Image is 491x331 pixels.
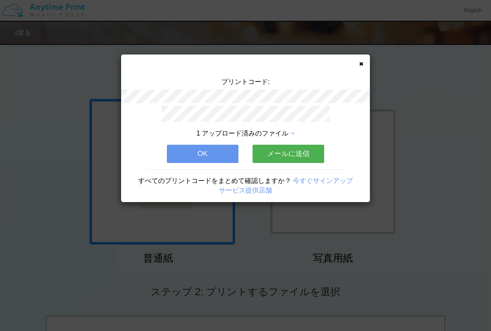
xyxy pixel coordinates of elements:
span: プリントコード: [221,78,270,85]
button: OK [167,145,238,163]
a: 今すぐサインアップ [293,177,353,184]
span: すべてのプリントコードをまとめて確認しますか？ [138,177,291,184]
button: メールに送信 [253,145,324,163]
a: サービス提供店舗 [219,187,272,194]
span: 1 アップロード済みのファイル [196,130,288,137]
